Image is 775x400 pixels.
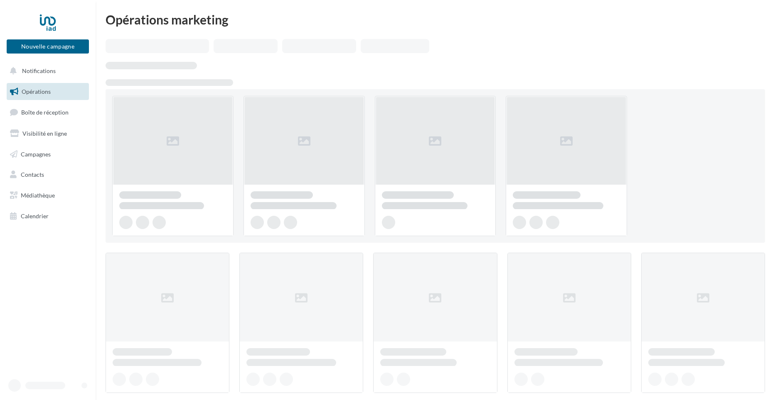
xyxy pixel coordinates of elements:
button: Notifications [5,62,87,80]
button: Nouvelle campagne [7,39,89,54]
a: Médiathèque [5,187,91,204]
a: Campagnes [5,146,91,163]
a: Opérations [5,83,91,100]
span: Campagnes [21,150,51,157]
a: Boîte de réception [5,103,91,121]
a: Visibilité en ligne [5,125,91,142]
a: Calendrier [5,207,91,225]
span: Opérations [22,88,51,95]
span: Visibilité en ligne [22,130,67,137]
a: Contacts [5,166,91,183]
span: Boîte de réception [21,109,69,116]
span: Médiathèque [21,192,55,199]
span: Calendrier [21,212,49,220]
span: Contacts [21,171,44,178]
div: Opérations marketing [106,13,765,26]
span: Notifications [22,67,56,74]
